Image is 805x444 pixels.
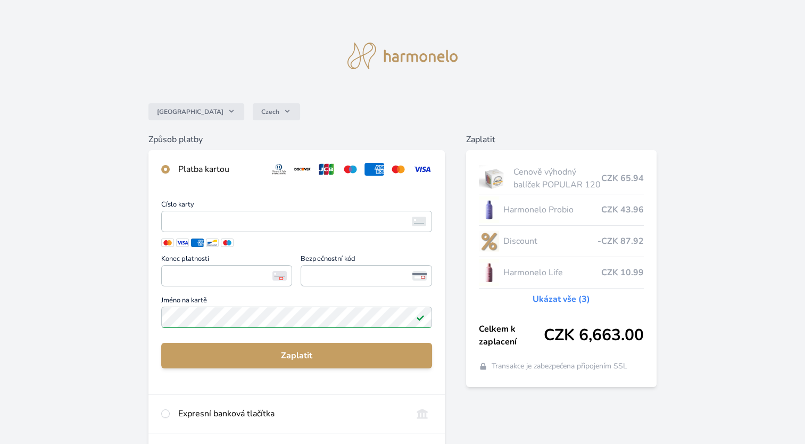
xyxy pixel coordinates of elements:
span: Harmonelo Life [503,266,601,279]
button: [GEOGRAPHIC_DATA] [148,103,244,120]
img: CLEAN_LIFE_se_stinem_x-lo.jpg [479,259,499,286]
span: CZK 6,663.00 [544,326,644,345]
img: logo.svg [347,43,458,69]
a: Ukázat vše (3) [533,293,590,306]
img: onlineBanking_CZ.svg [412,407,432,420]
img: jcb.svg [317,163,336,176]
span: CZK 65.94 [601,172,644,185]
img: mc.svg [388,163,408,176]
span: Zaplatit [170,349,424,362]
span: Discount [503,235,597,248]
div: Platba kartou [178,163,261,176]
span: Konec platnosti [161,256,293,265]
span: CZK 43.96 [601,203,644,216]
span: Cenově výhodný balíček POPULAR 120 [513,166,601,191]
span: Číslo karty [161,201,432,211]
img: Konec platnosti [272,271,287,281]
iframe: Iframe pro číslo karty [166,214,427,229]
button: Zaplatit [161,343,432,368]
img: discover.svg [293,163,312,176]
span: -CZK 87.92 [597,235,644,248]
button: Czech [253,103,300,120]
h6: Způsob platby [148,133,445,146]
span: Czech [261,108,279,116]
img: maestro.svg [341,163,360,176]
span: Jméno na kartě [161,297,432,307]
img: card [412,217,426,226]
span: CZK 10.99 [601,266,644,279]
h6: Zaplatit [466,133,657,146]
img: CLEAN_PROBIO_se_stinem_x-lo.jpg [479,196,499,223]
img: popular.jpg [479,165,509,192]
div: Expresní banková tlačítka [178,407,404,420]
img: Platné pole [416,313,425,322]
span: Harmonelo Probio [503,203,601,216]
span: Bezpečnostní kód [301,256,432,265]
span: Celkem k zaplacení [479,323,544,348]
span: Transakce je zabezpečena připojením SSL [492,361,627,372]
img: amex.svg [364,163,384,176]
iframe: Iframe pro bezpečnostní kód [305,268,427,283]
img: diners.svg [269,163,289,176]
iframe: Iframe pro datum vypršení platnosti [166,268,288,283]
img: visa.svg [412,163,432,176]
img: discount-lo.png [479,228,499,254]
input: Jméno na kartěPlatné pole [161,307,432,328]
span: [GEOGRAPHIC_DATA] [157,108,223,116]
